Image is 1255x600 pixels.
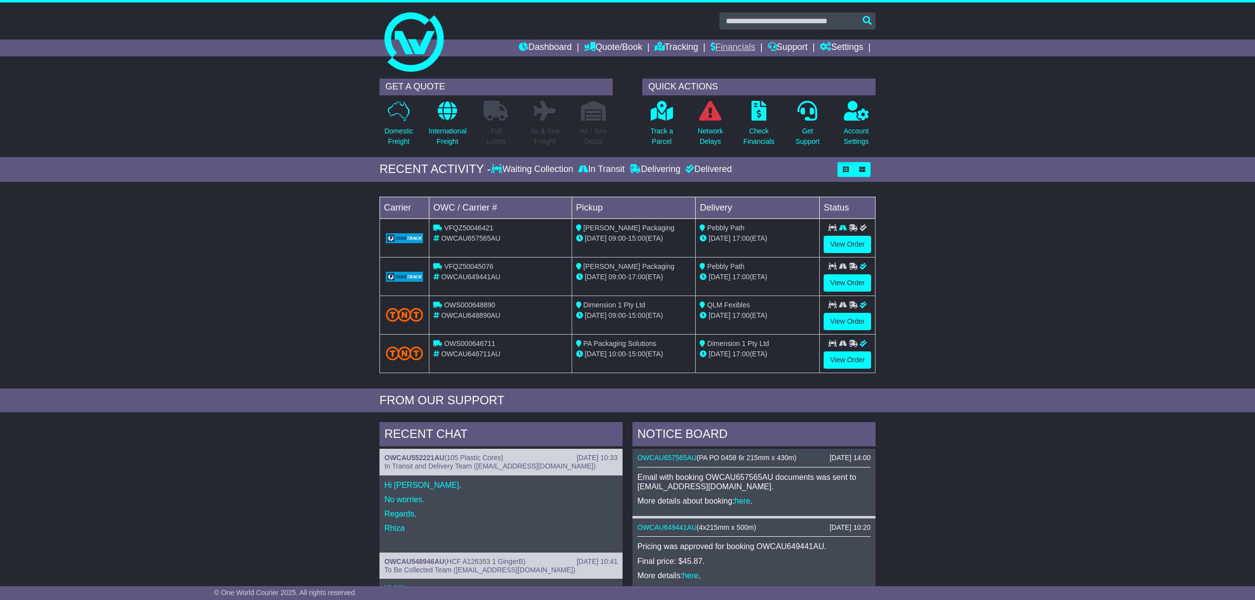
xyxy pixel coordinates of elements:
[699,523,754,531] span: 4x215mm x 500m
[444,224,494,232] span: VFQZ50046421
[584,301,645,309] span: Dimension 1 Pty Ltd
[484,126,508,147] p: Full Loads
[585,273,607,281] span: [DATE]
[441,311,501,319] span: OWCAU648890AU
[584,262,674,270] span: [PERSON_NAME] Packaging
[386,346,423,360] img: TNT_Domestic.png
[707,340,769,347] span: Dimension 1 Pty Ltd
[584,340,657,347] span: PA Packaging Solutions
[844,126,869,147] p: Account Settings
[585,311,607,319] span: [DATE]
[700,349,815,359] div: (ETA)
[707,301,750,309] span: QLM Fexibles
[572,197,696,218] td: Pickup
[709,234,730,242] span: [DATE]
[824,236,871,253] a: View Order
[214,589,357,597] span: © One World Courier 2025. All rights reserved.
[386,233,423,243] img: GetCarrierServiceLogo
[732,273,750,281] span: 17:00
[683,571,699,580] a: here
[700,233,815,244] div: (ETA)
[709,311,730,319] span: [DATE]
[707,224,745,232] span: Pebbly Path
[637,523,697,531] a: OWCAU649441AU
[384,523,618,533] p: Rhiza
[441,273,501,281] span: OWCAU649441AU
[576,164,627,175] div: In Transit
[732,234,750,242] span: 17:00
[709,273,730,281] span: [DATE]
[820,197,876,218] td: Status
[379,393,876,408] div: FROM OUR SUPPORT
[428,126,466,147] p: International Freight
[386,308,423,321] img: TNT_Domestic.png
[379,79,613,95] div: GET A QUOTE
[577,557,618,566] div: [DATE] 10:41
[637,472,871,491] p: Email with booking OWCAU657565AU documents was sent to [EMAIL_ADDRESS][DOMAIN_NAME].
[628,350,645,358] span: 15:00
[384,557,618,566] div: ( )
[576,349,692,359] div: - (ETA)
[637,571,871,580] p: More details: .
[379,422,623,449] div: RECENT CHAT
[711,40,755,56] a: Financials
[632,422,876,449] div: NOTICE BOARD
[709,350,730,358] span: [DATE]
[628,311,645,319] span: 15:00
[429,197,572,218] td: OWC / Carrier #
[655,40,698,56] a: Tracking
[576,310,692,321] div: - (ETA)
[609,311,626,319] span: 09:00
[700,310,815,321] div: (ETA)
[700,272,815,282] div: (ETA)
[696,197,820,218] td: Delivery
[683,164,732,175] div: Delivered
[580,126,607,147] p: Air / Sea Depot
[444,340,496,347] span: OWS000646711
[444,262,494,270] span: VFQZ50045076
[732,311,750,319] span: 17:00
[379,162,491,176] div: RECENT ACTIVITY -
[384,584,618,593] p: Hi Nik,
[384,557,444,565] a: OWCAU548946AU
[628,234,645,242] span: 15:00
[519,40,572,56] a: Dashboard
[628,273,645,281] span: 17:00
[384,566,575,574] span: To Be Collected Team ([EMAIL_ADDRESS][DOMAIN_NAME])
[830,523,871,532] div: [DATE] 10:20
[584,40,642,56] a: Quote/Book
[843,100,870,152] a: AccountSettings
[444,301,496,309] span: OWS000648890
[447,557,523,565] span: HCF A126353 1 GingerB
[384,454,444,462] a: OWCAU552221AU
[384,509,618,518] p: Regards,
[384,454,618,462] div: ( )
[447,454,501,462] span: 105 Plastic Cores
[384,462,596,470] span: In Transit and Delivery Team ([EMAIL_ADDRESS][DOMAIN_NAME])
[697,100,723,152] a: NetworkDelays
[824,274,871,292] a: View Order
[576,272,692,282] div: - (ETA)
[795,126,820,147] p: Get Support
[609,273,626,281] span: 09:00
[380,197,429,218] td: Carrier
[698,126,723,147] p: Network Delays
[637,454,871,462] div: ( )
[384,126,413,147] p: Domestic Freight
[585,350,607,358] span: [DATE]
[584,224,674,232] span: [PERSON_NAME] Packaging
[637,523,871,532] div: ( )
[428,100,467,152] a: InternationalFreight
[650,100,673,152] a: Track aParcel
[735,497,751,505] a: here
[576,233,692,244] div: - (ETA)
[384,495,618,504] p: No worries.
[637,454,697,462] a: OWCAU657565AU
[707,262,745,270] span: Pebbly Path
[491,164,576,175] div: Waiting Collection
[820,40,863,56] a: Settings
[650,126,673,147] p: Track a Parcel
[642,79,876,95] div: QUICK ACTIONS
[795,100,820,152] a: GetSupport
[627,164,683,175] div: Delivering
